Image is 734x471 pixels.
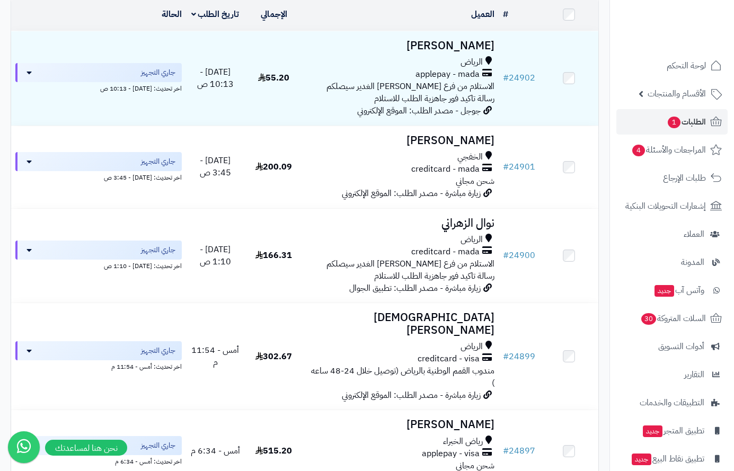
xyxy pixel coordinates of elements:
[457,151,483,163] span: الخفجي
[15,82,182,93] div: اخر تحديث: [DATE] - 10:13 ص
[311,365,494,389] span: مندوب القمم الوطنية بالرياض (توصيل خلال 24-48 ساعه )
[418,353,480,365] span: creditcard - visa
[625,199,706,214] span: إشعارات التحويلات البنكية
[681,255,704,270] span: المدونة
[616,137,728,163] a: المراجعات والأسئلة4
[162,8,182,21] a: الحالة
[632,145,645,156] span: 4
[471,8,494,21] a: العميل
[141,345,175,356] span: جاري التجهيز
[197,66,234,91] span: [DATE] - 10:13 ص
[15,260,182,271] div: اخر تحديث: [DATE] - 1:10 ص
[411,163,480,175] span: creditcard - mada
[191,445,240,457] span: أمس - 6:34 م
[616,362,728,387] a: التقارير
[15,171,182,182] div: اخر تحديث: [DATE] - 3:45 ص
[255,350,292,363] span: 302.67
[349,282,481,295] span: زيارة مباشرة - مصدر الطلب: تطبيق الجوال
[643,425,662,437] span: جديد
[668,117,680,128] span: 1
[255,249,292,262] span: 166.31
[616,53,728,78] a: لوحة التحكم
[443,436,483,448] span: رياض الخبراء
[191,344,239,369] span: أمس - 11:54 م
[503,8,508,21] a: #
[653,283,704,298] span: وآتس آب
[503,161,509,173] span: #
[15,360,182,371] div: اخر تحديث: أمس - 11:54 م
[663,171,706,185] span: طلبات الإرجاع
[640,395,704,410] span: التطبيقات والخدمات
[616,334,728,359] a: أدوات التسويق
[191,8,240,21] a: تاريخ الطلب
[503,72,535,84] a: #24902
[461,341,483,353] span: الرياض
[503,161,535,173] a: #24901
[503,249,509,262] span: #
[503,350,535,363] a: #24899
[141,67,175,78] span: جاري التجهيز
[141,245,175,255] span: جاري التجهيز
[326,257,494,282] span: الاستلام من فرع [PERSON_NAME] الغدير سيصلكم رسالة تاكيد فور جاهزية الطلب للاستلام
[684,227,704,242] span: العملاء
[631,451,704,466] span: تطبيق نقاط البيع
[357,104,481,117] span: جوجل - مصدر الطلب: الموقع الإلكتروني
[200,243,231,268] span: [DATE] - 1:10 ص
[503,72,509,84] span: #
[640,311,706,326] span: السلات المتروكة
[258,72,289,84] span: 55.20
[326,80,494,105] span: الاستلام من فرع [PERSON_NAME] الغدير سيصلكم رسالة تاكيد فور جاهزية الطلب للاستلام
[616,221,728,247] a: العملاء
[503,445,535,457] a: #24897
[667,114,706,129] span: الطلبات
[307,135,494,147] h3: [PERSON_NAME]
[684,367,704,382] span: التقارير
[658,339,704,354] span: أدوات التسويق
[616,278,728,303] a: وآتس آبجديد
[422,448,480,460] span: applepay - visa
[642,423,704,438] span: تطبيق المتجر
[631,143,706,157] span: المراجعات والأسئلة
[307,40,494,52] h3: [PERSON_NAME]
[648,86,706,101] span: الأقسام والمنتجات
[667,58,706,73] span: لوحة التحكم
[255,445,292,457] span: 515.20
[616,250,728,275] a: المدونة
[641,313,656,325] span: 30
[200,154,231,179] span: [DATE] - 3:45 ص
[655,285,674,297] span: جديد
[616,390,728,415] a: التطبيقات والخدمات
[616,193,728,219] a: إشعارات التحويلات البنكية
[616,306,728,331] a: السلات المتروكة30
[141,156,175,167] span: جاري التجهيز
[261,8,287,21] a: الإجمالي
[255,161,292,173] span: 200.09
[461,234,483,246] span: الرياض
[616,109,728,135] a: الطلبات1
[411,246,480,258] span: creditcard - mada
[616,418,728,443] a: تطبيق المتجرجديد
[141,440,175,451] span: جاري التجهيز
[616,165,728,191] a: طلبات الإرجاع
[503,350,509,363] span: #
[342,389,481,402] span: زيارة مباشرة - مصدر الطلب: الموقع الإلكتروني
[307,312,494,336] h3: [DEMOGRAPHIC_DATA][PERSON_NAME]
[456,175,494,188] span: شحن مجاني
[307,217,494,229] h3: نوال الزهراني
[503,445,509,457] span: #
[415,68,480,81] span: applepay - mada
[307,419,494,431] h3: [PERSON_NAME]
[503,249,535,262] a: #24900
[15,455,182,466] div: اخر تحديث: أمس - 6:34 م
[632,454,651,465] span: جديد
[342,187,481,200] span: زيارة مباشرة - مصدر الطلب: الموقع الإلكتروني
[461,56,483,68] span: الرياض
